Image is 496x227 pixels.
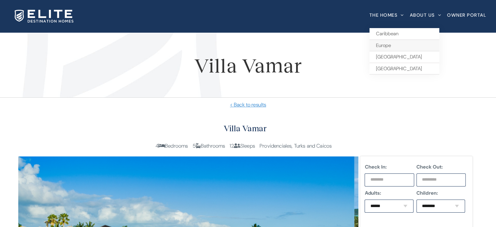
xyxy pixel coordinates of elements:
span: Europe [376,42,391,49]
a: About Us [410,2,442,28]
span: [GEOGRAPHIC_DATA] [376,65,422,72]
nav: Main Menu [369,2,487,28]
span: Caribbean [376,30,398,37]
a: Caribbean [369,28,439,40]
label: Adults: [365,189,414,197]
span: 4 Bedrooms [156,142,188,149]
a: [GEOGRAPHIC_DATA] [369,63,439,75]
span: The Homes [369,13,398,17]
span: 5 Bathrooms [192,142,225,149]
label: Check Out: [416,163,466,171]
span: [GEOGRAPHIC_DATA] [376,54,422,60]
a: Europe [369,40,439,52]
label: Check In: [365,163,414,171]
a: [GEOGRAPHIC_DATA] [369,51,439,63]
span: About Us [410,13,435,17]
label: Children: [416,189,466,197]
span: Providenciales, Turks and Caicos [260,142,332,149]
h2: Villa Vamar [18,122,473,135]
h1: Villa Vamar [10,50,486,80]
span: 12 Sleeps [230,142,255,149]
img: Elite Destination Homes Logo [15,10,73,23]
span: Owner Portal [447,13,486,17]
a: The Homes [369,2,404,28]
a: Owner Portal [447,2,486,28]
a: < Back to results [10,101,486,109]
